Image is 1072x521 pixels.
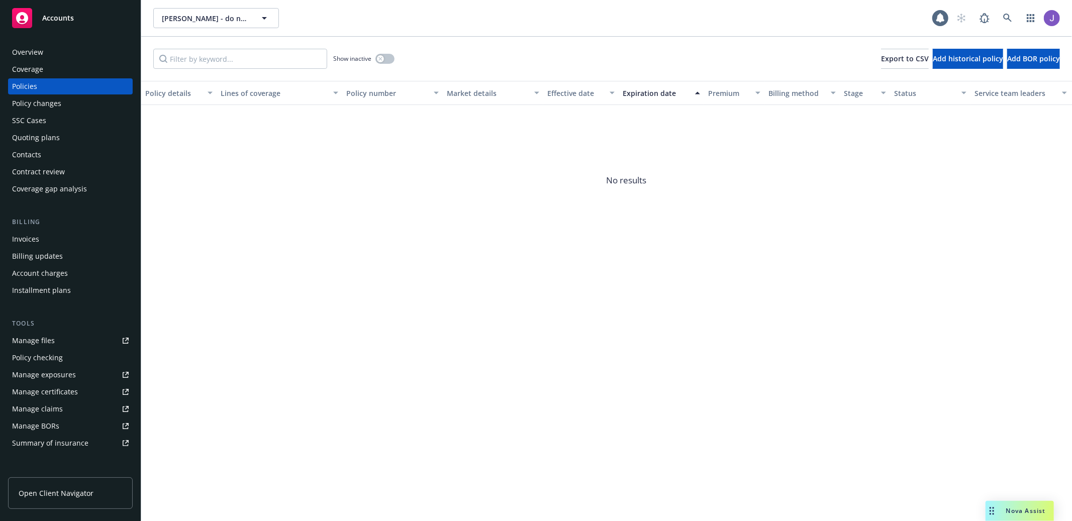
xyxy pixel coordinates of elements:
div: Status [894,88,955,98]
a: Policy checking [8,350,133,366]
button: Effective date [543,81,619,105]
div: Summary of insurance [12,435,88,451]
div: Billing [8,217,133,227]
div: Stage [844,88,875,98]
span: Add historical policy [933,54,1003,63]
a: Policy changes [8,95,133,112]
span: Export to CSV [881,54,929,63]
div: Manage exposures [12,367,76,383]
div: Drag to move [986,501,998,521]
div: Policy changes [12,95,61,112]
a: Account charges [8,265,133,281]
a: Manage exposures [8,367,133,383]
div: Policy details [145,88,202,98]
a: Manage files [8,333,133,349]
div: Overview [12,44,43,60]
button: Service team leaders [970,81,1071,105]
a: Switch app [1021,8,1041,28]
a: Billing updates [8,248,133,264]
a: Accounts [8,4,133,32]
div: Policy number [346,88,428,98]
button: Billing method [764,81,840,105]
div: Manage files [12,333,55,349]
button: Status [890,81,970,105]
span: Nova Assist [1006,506,1046,515]
span: Accounts [42,14,74,22]
a: Invoices [8,231,133,247]
div: Coverage gap analysis [12,181,87,197]
a: Contacts [8,147,133,163]
a: Search [998,8,1018,28]
div: Manage certificates [12,384,78,400]
button: Lines of coverage [217,81,342,105]
a: Policies [8,78,133,94]
input: Filter by keyword... [153,49,327,69]
div: Manage BORs [12,418,59,434]
button: Policy details [141,81,217,105]
div: Effective date [547,88,604,98]
button: Nova Assist [986,501,1054,521]
a: Manage claims [8,401,133,417]
a: Coverage [8,61,133,77]
a: Manage certificates [8,384,133,400]
div: Account charges [12,265,68,281]
div: Contacts [12,147,41,163]
div: Invoices [12,231,39,247]
div: SSC Cases [12,113,46,129]
div: Policy checking [12,350,63,366]
button: Add BOR policy [1007,49,1060,69]
div: Installment plans [12,282,71,298]
button: Expiration date [619,81,704,105]
a: Installment plans [8,282,133,298]
div: Service team leaders [974,88,1056,98]
a: Report a Bug [974,8,995,28]
button: Add historical policy [933,49,1003,69]
div: Coverage [12,61,43,77]
button: [PERSON_NAME] - do not use [153,8,279,28]
div: Contract review [12,164,65,180]
a: Contract review [8,164,133,180]
button: Stage [840,81,890,105]
button: Market details [443,81,543,105]
div: Premium [708,88,749,98]
a: Quoting plans [8,130,133,146]
div: Policies [12,78,37,94]
img: photo [1044,10,1060,26]
button: Premium [704,81,764,105]
span: Show inactive [333,54,371,63]
div: Expiration date [623,88,689,98]
button: Export to CSV [881,49,929,69]
div: Billing method [768,88,825,98]
div: Market details [447,88,528,98]
a: Summary of insurance [8,435,133,451]
a: Overview [8,44,133,60]
div: Billing updates [12,248,63,264]
div: Tools [8,319,133,329]
span: Add BOR policy [1007,54,1060,63]
div: Lines of coverage [221,88,327,98]
span: [PERSON_NAME] - do not use [162,13,249,24]
a: SSC Cases [8,113,133,129]
button: Policy number [342,81,443,105]
div: Quoting plans [12,130,60,146]
span: Open Client Navigator [19,488,93,498]
a: Manage BORs [8,418,133,434]
a: Coverage gap analysis [8,181,133,197]
a: Start snowing [951,8,971,28]
div: Manage claims [12,401,63,417]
